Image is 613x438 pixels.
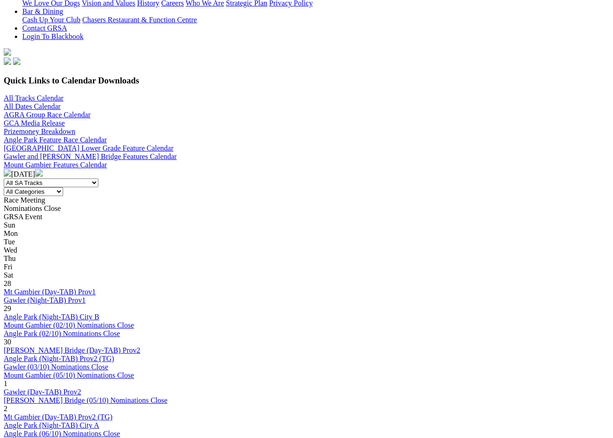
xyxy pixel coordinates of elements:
[4,136,107,144] a: Angle Park Feature Race Calendar
[35,169,43,177] img: chevron-right-pager-white.svg
[22,32,84,40] a: Login To Blackbook
[4,405,7,413] span: 2
[13,57,20,65] img: twitter.svg
[4,196,609,204] div: Race Meeting
[4,48,11,56] img: logo-grsa-white.png
[4,221,609,229] div: Sun
[4,388,81,396] a: Gawler (Day-TAB) Prov2
[4,127,75,135] a: Prizemoney Breakdown
[4,288,96,296] a: Mt Gambier (Day-TAB) Prov1
[22,7,63,15] a: Bar & Dining
[4,271,609,279] div: Sat
[4,213,609,221] div: GRSA Event
[4,161,107,169] a: Mount Gambier Features Calendar
[4,119,65,127] a: GCA Media Release
[4,94,64,102] a: All Tracks Calendar
[4,152,177,160] a: Gawler and [PERSON_NAME] Bridge Features Calendar
[4,246,609,254] div: Wed
[4,313,99,321] a: Angle Park (Night-TAB) City B
[4,338,11,346] span: 30
[22,16,80,24] a: Cash Up Your Club
[4,346,140,354] a: [PERSON_NAME] Bridge (Day-TAB) Prov2
[82,16,197,24] a: Chasers Restaurant & Function Centre
[4,229,609,238] div: Mon
[4,421,99,429] a: Angle Park (Night-TAB) City A
[4,396,168,404] a: [PERSON_NAME] Bridge (05/10) Nominations Close
[4,169,609,178] div: [DATE]
[4,279,11,287] span: 28
[4,380,7,387] span: 1
[4,57,11,65] img: facebook.svg
[22,16,609,24] div: Bar & Dining
[4,254,609,263] div: Thu
[4,263,609,271] div: Fri
[4,76,609,86] h3: Quick Links to Calendar Downloads
[4,363,108,371] a: Gawler (03/10) Nominations Close
[4,111,90,119] a: AGRA Group Race Calendar
[4,413,112,421] a: Mt Gambier (Day-TAB) Prov2 (TG)
[4,169,11,177] img: chevron-left-pager-white.svg
[4,296,85,304] a: Gawler (Night-TAB) Prov1
[22,24,67,32] a: Contact GRSA
[4,204,609,213] div: Nominations Close
[4,371,134,379] a: Mount Gambier (05/10) Nominations Close
[4,144,174,152] a: [GEOGRAPHIC_DATA] Lower Grade Feature Calendar
[4,330,120,337] a: Angle Park (02/10) Nominations Close
[4,102,61,110] a: All Dates Calendar
[4,321,134,329] a: Mount Gambier (02/10) Nominations Close
[4,430,120,438] a: Angle Park (06/10) Nominations Close
[4,355,114,362] a: Angle Park (Night-TAB) Prov2 (TG)
[4,305,11,312] span: 29
[4,238,609,246] div: Tue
